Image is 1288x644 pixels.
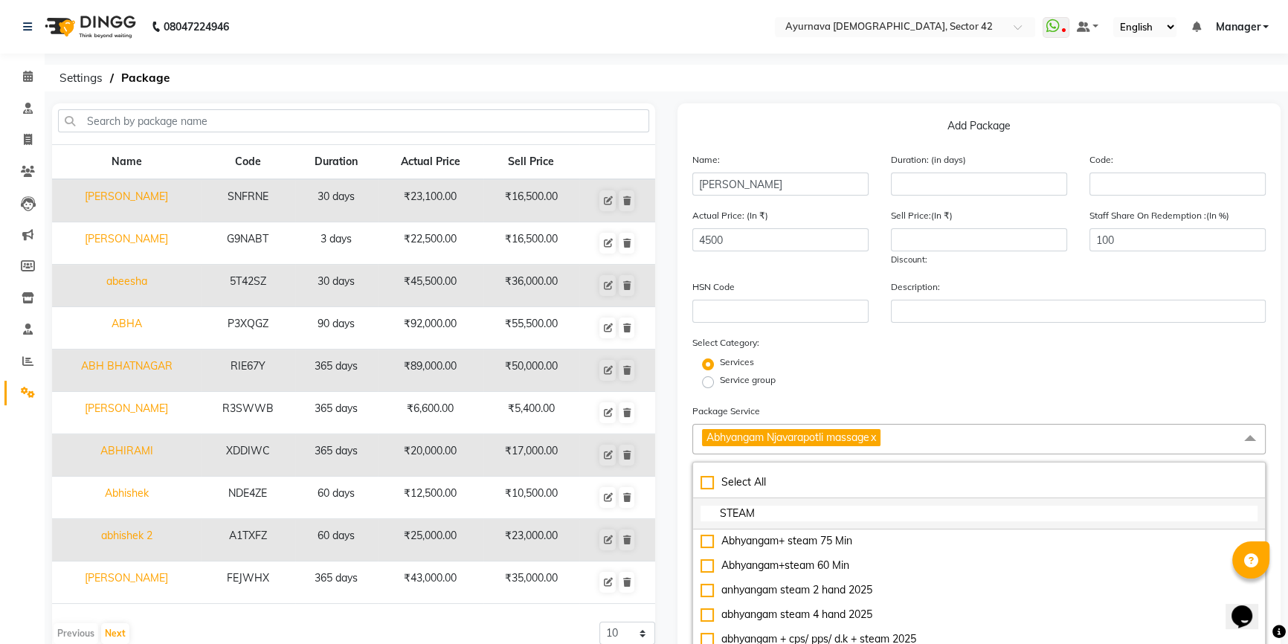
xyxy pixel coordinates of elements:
[701,558,1258,573] div: Abhyangam+steam 60 Min
[295,434,379,477] td: 365 days
[378,179,483,222] td: ₹23,100.00
[378,350,483,392] td: ₹89,000.00
[295,222,379,265] td: 3 days
[1226,585,1273,629] iframe: chat widget
[52,519,201,561] td: abhishek 2
[378,477,483,519] td: ₹12,500.00
[52,392,201,434] td: [PERSON_NAME]
[114,65,177,91] span: Package
[295,477,379,519] td: 60 days
[378,265,483,307] td: ₹45,500.00
[483,561,579,604] td: ₹35,000.00
[295,145,379,180] th: Duration
[52,179,201,222] td: [PERSON_NAME]
[38,6,140,48] img: logo
[483,145,579,180] th: Sell Price
[378,145,483,180] th: Actual Price
[891,254,927,265] span: Discount:
[378,392,483,434] td: ₹6,600.00
[52,265,201,307] td: abeesha
[701,533,1258,549] div: Abhyangam+ steam 75 Min
[692,405,760,418] label: Package Service
[378,307,483,350] td: ₹92,000.00
[378,561,483,604] td: ₹43,000.00
[1089,209,1229,222] label: Staff Share On Redemption :(In %)
[201,145,295,180] th: Code
[295,561,379,604] td: 365 days
[201,392,295,434] td: R3SWWB
[52,561,201,604] td: [PERSON_NAME]
[52,222,201,265] td: [PERSON_NAME]
[483,477,579,519] td: ₹10,500.00
[891,153,966,167] label: Duration: (in days)
[483,392,579,434] td: ₹5,400.00
[164,6,229,48] b: 08047224946
[483,307,579,350] td: ₹55,500.00
[295,179,379,222] td: 30 days
[52,350,201,392] td: ABH BHATNAGAR
[706,431,869,444] span: Abhyangam Njavarapotli massage
[52,307,201,350] td: ABHA
[378,434,483,477] td: ₹20,000.00
[692,153,720,167] label: Name:
[692,209,768,222] label: Actual Price: (In ₹)
[201,519,295,561] td: A1TXFZ
[52,434,201,477] td: ABHIRAMI
[869,431,876,444] a: x
[692,118,1266,140] p: Add Package
[692,336,759,350] label: Select Category:
[201,265,295,307] td: 5T42SZ
[891,280,940,294] label: Description:
[295,392,379,434] td: 365 days
[201,179,295,222] td: SNFRNE
[201,222,295,265] td: G9NABT
[52,145,201,180] th: Name
[201,434,295,477] td: XDDIWC
[52,477,201,519] td: Abhishek
[720,355,754,369] label: Services
[720,373,776,387] label: Service group
[692,280,735,294] label: HSN Code
[1215,19,1260,35] span: Manager
[295,265,379,307] td: 30 days
[101,623,129,644] button: Next
[701,582,1258,598] div: anhyangam steam 2 hand 2025
[483,179,579,222] td: ₹16,500.00
[701,474,1258,490] div: Select All
[1089,153,1113,167] label: Code:
[701,506,1258,521] input: multiselect-search
[701,607,1258,622] div: abhyangam steam 4 hand 2025
[295,519,379,561] td: 60 days
[483,265,579,307] td: ₹36,000.00
[201,307,295,350] td: P3XQGZ
[201,477,295,519] td: NDE4ZE
[295,350,379,392] td: 365 days
[483,350,579,392] td: ₹50,000.00
[201,350,295,392] td: RIE67Y
[201,561,295,604] td: FEJWHX
[378,222,483,265] td: ₹22,500.00
[58,109,649,132] input: Search by package name
[483,434,579,477] td: ₹17,000.00
[891,209,953,222] label: Sell Price:(In ₹)
[378,519,483,561] td: ₹25,000.00
[483,519,579,561] td: ₹23,000.00
[483,222,579,265] td: ₹16,500.00
[295,307,379,350] td: 90 days
[52,65,110,91] span: Settings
